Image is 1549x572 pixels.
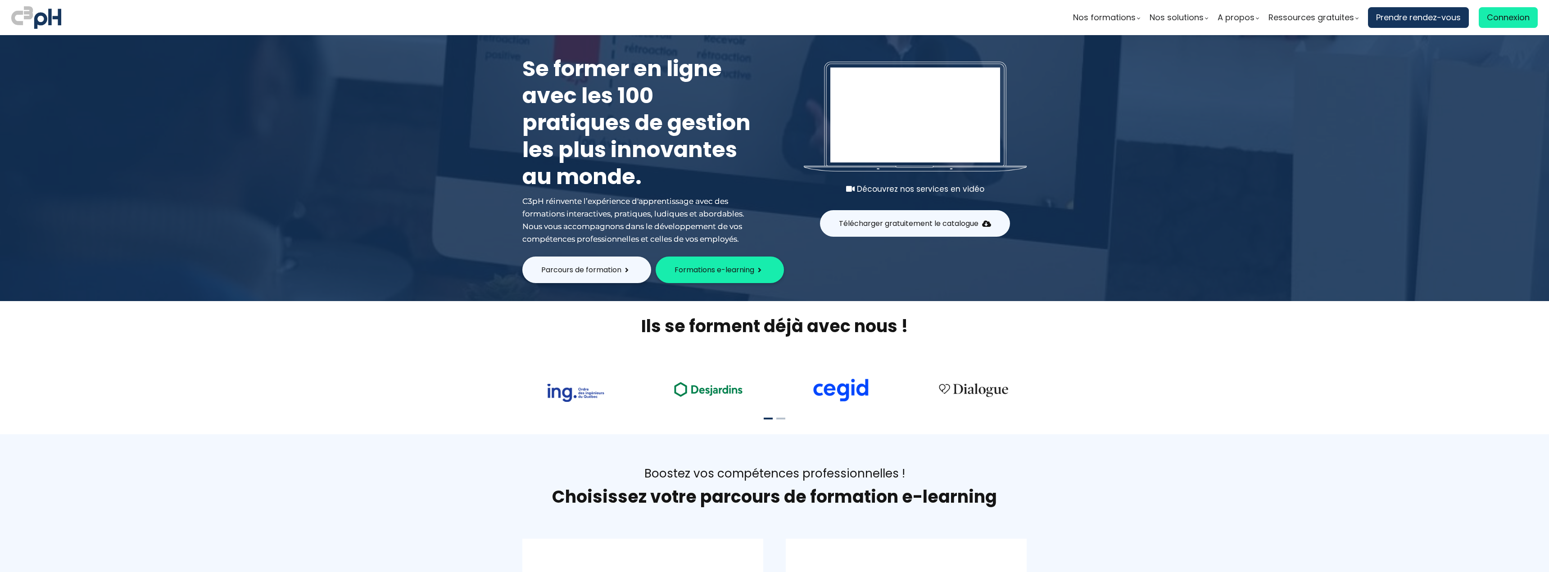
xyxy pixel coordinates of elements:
[1368,7,1469,28] a: Prendre rendez-vous
[522,257,651,283] button: Parcours de formation
[1218,11,1255,24] span: A propos
[522,195,756,245] div: C3pH réinvente l’expérience d'apprentissage avec des formations interactives, pratiques, ludiques...
[11,5,61,31] img: logo C3PH
[541,264,621,275] span: Parcours de formation
[1073,11,1136,24] span: Nos formations
[1376,11,1461,24] span: Prendre rendez-vous
[1268,11,1354,24] span: Ressources gratuites
[668,377,749,401] img: ea49a208ccc4d6e7deb170dc1c457f3b.png
[1479,7,1538,28] a: Connexion
[839,218,978,229] span: Télécharger gratuitement le catalogue
[522,466,1027,482] div: Boostez vos compétences professionnelles !
[804,183,1027,195] div: Découvrez nos services en vidéo
[511,315,1038,338] h2: Ils se forment déjà avec nous !
[1487,11,1530,24] span: Connexion
[820,210,1010,237] button: Télécharger gratuitement le catalogue
[547,384,604,402] img: 73f878ca33ad2a469052bbe3fa4fd140.png
[675,264,754,275] span: Formations e-learning
[522,486,1027,508] h1: Choisissez votre parcours de formation e-learning
[522,55,756,190] h1: Se former en ligne avec les 100 pratiques de gestion les plus innovantes au monde.
[812,378,870,402] img: cdf238afa6e766054af0b3fe9d0794df.png
[1150,11,1204,24] span: Nos solutions
[933,378,1014,402] img: 4cbfeea6ce3138713587aabb8dcf64fe.png
[656,257,784,283] button: Formations e-learning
